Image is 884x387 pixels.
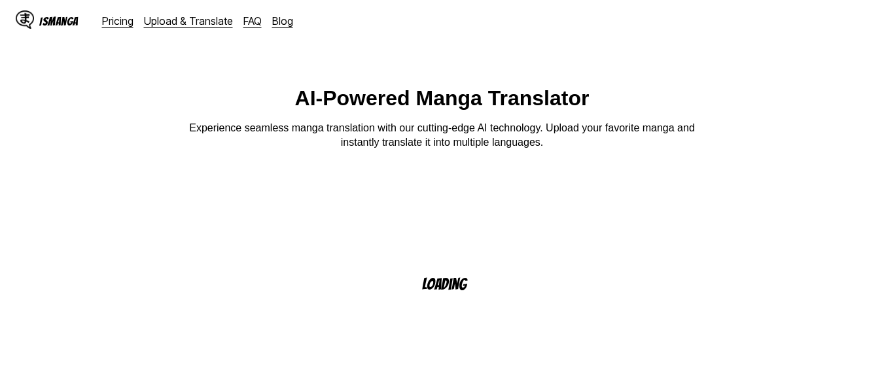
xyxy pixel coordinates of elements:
p: Experience seamless manga translation with our cutting-edge AI technology. Upload your favorite m... [181,121,704,150]
a: Blog [272,14,293,27]
a: Pricing [102,14,133,27]
img: IsManga Logo [16,10,34,29]
a: IsManga LogoIsManga [16,10,102,31]
p: Loading [422,276,484,292]
h1: AI-Powered Manga Translator [295,86,590,110]
a: Upload & Translate [144,14,233,27]
a: FAQ [243,14,262,27]
div: IsManga [39,15,79,27]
